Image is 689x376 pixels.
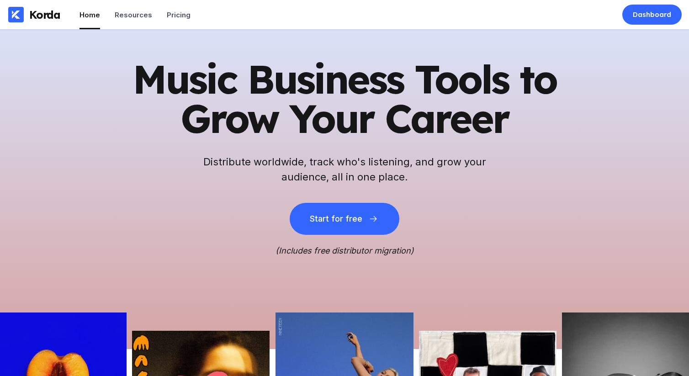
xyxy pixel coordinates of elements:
a: Dashboard [622,5,682,25]
h2: Distribute worldwide, track who's listening, and grow your audience, all in one place. [198,154,491,185]
div: Dashboard [633,10,671,19]
div: Korda [29,8,60,21]
button: Start for free [290,203,399,235]
div: Start for free [310,214,362,223]
i: (Includes free distributor migration) [276,246,414,255]
div: Pricing [167,11,191,19]
h1: Music Business Tools to Grow Your Career [121,59,568,138]
div: Home [79,11,100,19]
div: Resources [115,11,152,19]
